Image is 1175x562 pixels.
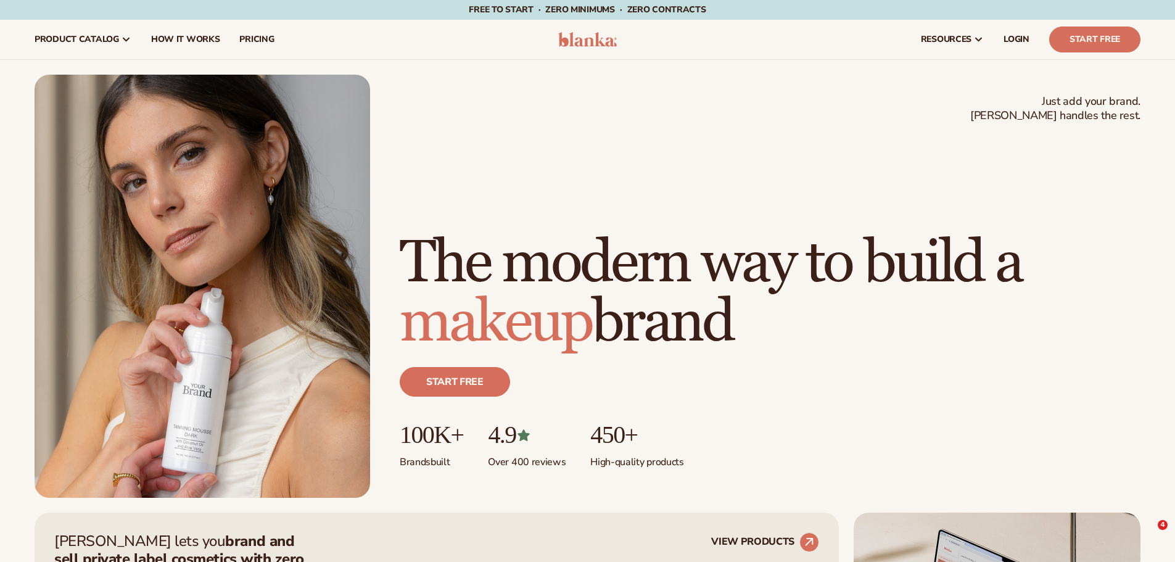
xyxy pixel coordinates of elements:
[590,448,683,469] p: High-quality products
[711,532,819,552] a: VIEW PRODUCTS
[1158,520,1168,530] span: 4
[25,20,141,59] a: product catalog
[35,35,119,44] span: product catalog
[400,421,463,448] p: 100K+
[970,94,1140,123] span: Just add your brand. [PERSON_NAME] handles the rest.
[558,32,617,47] img: logo
[1049,27,1140,52] a: Start Free
[400,448,463,469] p: Brands built
[400,367,510,397] a: Start free
[921,35,971,44] span: resources
[469,4,706,15] span: Free to start · ZERO minimums · ZERO contracts
[1132,520,1162,550] iframe: Intercom live chat
[400,286,592,358] span: makeup
[400,234,1140,352] h1: The modern way to build a brand
[488,421,566,448] p: 4.9
[35,75,370,498] img: Female holding tanning mousse.
[994,20,1039,59] a: LOGIN
[488,448,566,469] p: Over 400 reviews
[1004,35,1029,44] span: LOGIN
[141,20,230,59] a: How It Works
[239,35,274,44] span: pricing
[911,20,994,59] a: resources
[151,35,220,44] span: How It Works
[590,421,683,448] p: 450+
[229,20,284,59] a: pricing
